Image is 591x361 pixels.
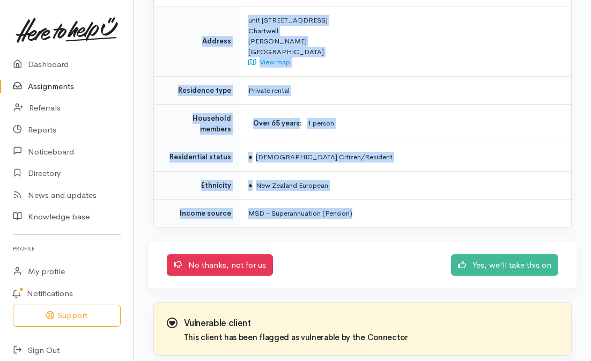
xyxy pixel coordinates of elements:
[13,305,121,327] button: Support
[248,152,253,161] span: ●
[154,171,240,200] td: Ethnicity
[184,319,408,329] h3: Vulnerable client
[154,143,240,172] td: Residential status
[248,181,328,190] span: New Zealand European
[13,241,121,256] h6: Profile
[307,118,558,129] dd: 1 person
[248,57,290,67] a: View map
[240,76,571,105] td: Private rental
[248,152,393,161] span: [DEMOGRAPHIC_DATA] Citizen/Resident
[154,6,240,77] td: Address
[154,76,240,105] td: Residence type
[184,333,408,342] h4: This client has been flagged as vulnerable by the Connector
[248,118,302,129] dt: Over 65 years
[248,15,558,68] div: unit [STREET_ADDRESS] Chartwell [PERSON_NAME] [GEOGRAPHIC_DATA]
[154,200,240,227] td: Income source
[451,254,558,276] a: Yes, we'll take this on
[167,254,273,276] a: No thanks, not for us
[248,181,253,190] span: ●
[240,200,571,227] td: MSD - Superannuation (Pension)
[154,105,240,143] td: Household members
